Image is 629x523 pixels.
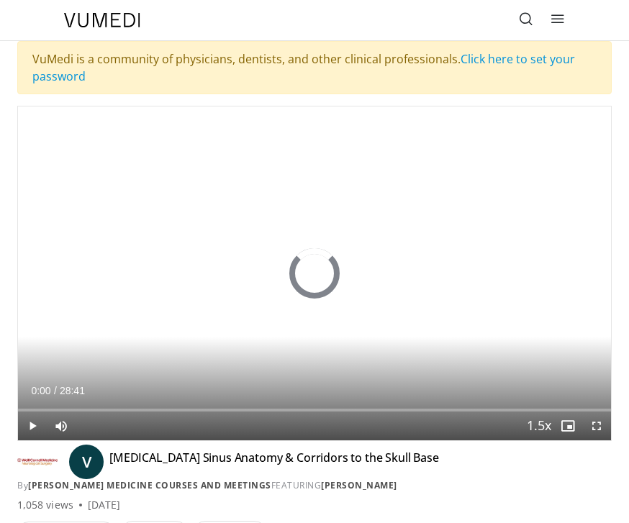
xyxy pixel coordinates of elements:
button: Mute [47,411,76,440]
img: Weill Cornell Medicine Courses and Meetings [17,450,58,473]
button: Playback Rate [525,411,553,440]
img: VuMedi Logo [64,13,140,27]
span: 1,058 views [17,498,73,512]
a: [PERSON_NAME] [321,479,397,491]
a: V [69,445,104,479]
video-js: Video Player [18,106,611,440]
button: Play [18,411,47,440]
div: By FEATURING [17,479,612,492]
button: Fullscreen [582,411,611,440]
div: Progress Bar [18,409,611,411]
button: Enable picture-in-picture mode [553,411,582,440]
h4: [MEDICAL_DATA] Sinus Anatomy & Corridors to the Skull Base [109,450,439,473]
div: VuMedi is a community of physicians, dentists, and other clinical professionals. [17,41,612,94]
div: [DATE] [88,498,120,512]
span: 0:00 [31,385,50,396]
span: 28:41 [60,385,85,396]
a: [PERSON_NAME] Medicine Courses and Meetings [28,479,271,491]
span: / [54,385,57,396]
